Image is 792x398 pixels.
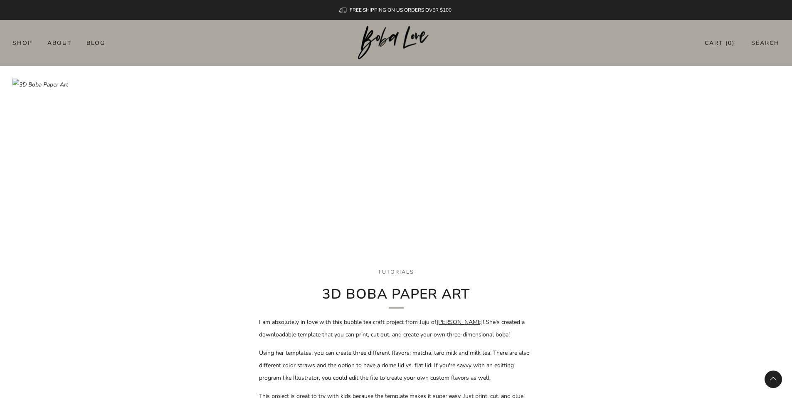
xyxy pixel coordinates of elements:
[12,36,32,49] a: Shop
[259,286,533,309] h1: 3D Boba Paper Art
[259,347,533,384] p: Using her templates, you can create three different flavors: matcha, taro milk and milk tea. Ther...
[358,26,434,60] img: Boba Love
[86,36,105,49] a: Blog
[378,268,414,275] a: tutorials
[12,79,780,282] img: 3D Boba Paper Art
[705,36,735,50] a: Cart
[765,371,782,388] back-to-top-button: Back to top
[437,318,483,326] a: [PERSON_NAME]
[47,36,72,49] a: About
[259,316,533,341] p: I am absolutely in love with this bubble tea craft project from Juju of ! She's created a downloa...
[728,39,732,47] items-count: 0
[350,7,452,13] span: FREE SHIPPING ON US ORDERS OVER $100
[751,36,780,50] a: Search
